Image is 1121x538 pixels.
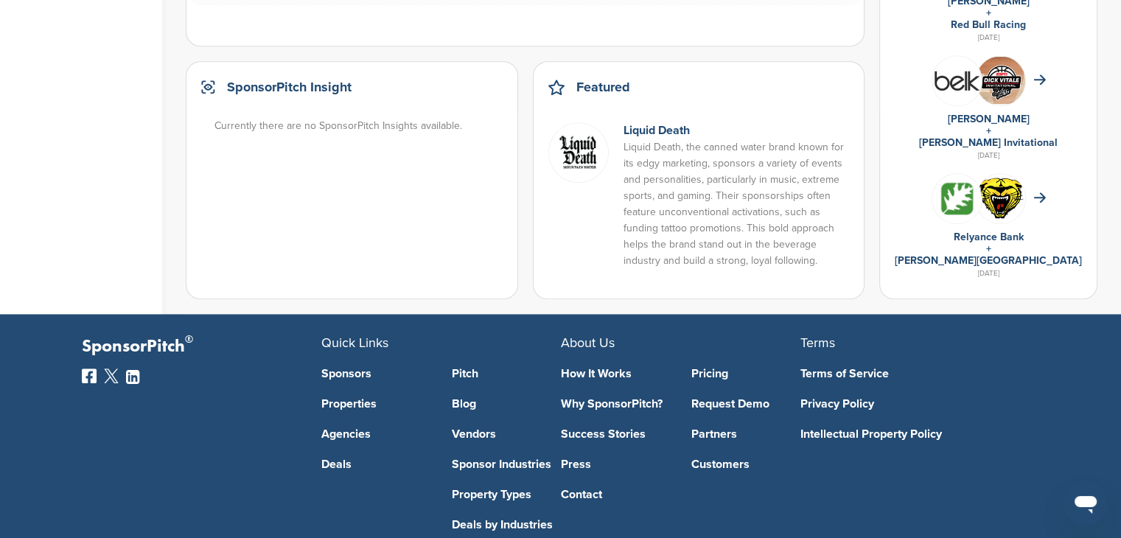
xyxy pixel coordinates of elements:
a: Properties [321,398,430,410]
a: + [986,242,991,255]
a: [PERSON_NAME][GEOGRAPHIC_DATA] [895,254,1082,267]
div: [DATE] [895,31,1082,44]
div: [DATE] [895,149,1082,162]
a: Pricing [691,368,800,380]
img: Cleanshot 2025 09 07 at 20.31.59 2x [976,57,1025,103]
span: About Us [561,335,615,351]
a: Privacy Policy [800,398,1018,410]
span: ® [185,330,193,349]
a: Agencies [321,428,430,440]
iframe: Button to launch messaging window [1062,479,1109,526]
a: Deals [321,458,430,470]
a: Customers [691,458,800,470]
a: [PERSON_NAME] [948,113,1030,125]
h2: SponsorPitch Insight [227,77,352,97]
a: Intellectual Property Policy [800,428,1018,440]
a: Property Types [452,489,561,500]
a: Terms of Service [800,368,1018,380]
a: Relyance Bank [954,231,1024,243]
a: + [986,125,991,137]
img: Design img dhsqmo [976,177,1025,220]
a: Sponsor Industries [452,458,561,470]
img: Twitter [104,368,119,383]
a: + [986,7,991,19]
a: Request Demo [691,398,800,410]
a: Deals by Industries [452,519,561,531]
a: Press [561,458,670,470]
a: [PERSON_NAME] Invitational [919,136,1058,149]
span: Terms [800,335,835,351]
img: L 1bnuap 400x400 [932,56,982,105]
a: Pitch [452,368,561,380]
a: Contact [561,489,670,500]
a: Liquid Death [624,123,690,138]
p: Liquid Death, the canned water brand known for its edgy marketing, sponsors a variety of events a... [624,139,850,269]
a: Success Stories [561,428,670,440]
a: Vendors [452,428,561,440]
a: How It Works [561,368,670,380]
div: Currently there are no SponsorPitch Insights available. [214,118,504,134]
h2: Featured [576,77,630,97]
img: Odp7hoyt 400x400 [932,174,982,223]
a: Red Bull Racing [951,18,1026,31]
img: Screen shot 2022 01 05 at 10.58.13 am [548,122,609,183]
a: Sponsors [321,368,430,380]
p: SponsorPitch [82,336,321,357]
span: Quick Links [321,335,388,351]
a: Why SponsorPitch? [561,398,670,410]
div: [DATE] [895,267,1082,280]
a: Blog [452,398,561,410]
img: Facebook [82,368,97,383]
a: Partners [691,428,800,440]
